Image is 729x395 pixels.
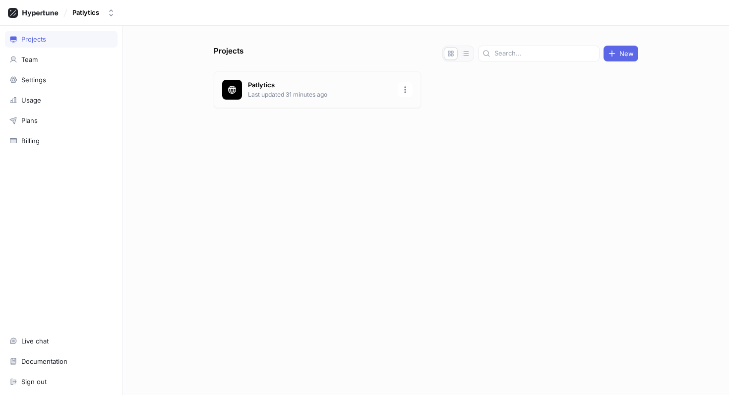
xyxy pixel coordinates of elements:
[5,31,118,48] a: Projects
[21,337,49,345] div: Live chat
[21,357,67,365] div: Documentation
[21,96,41,104] div: Usage
[21,116,38,124] div: Plans
[21,137,40,145] div: Billing
[248,90,392,99] p: Last updated 31 minutes ago
[68,4,119,21] button: Patlytics
[5,71,118,88] a: Settings
[5,112,118,129] a: Plans
[72,8,99,17] div: Patlytics
[21,378,47,386] div: Sign out
[21,35,46,43] div: Projects
[5,353,118,370] a: Documentation
[248,80,392,90] p: Patlytics
[21,56,38,63] div: Team
[5,51,118,68] a: Team
[5,132,118,149] a: Billing
[5,92,118,109] a: Usage
[214,46,243,61] p: Projects
[494,49,595,58] input: Search...
[21,76,46,84] div: Settings
[604,46,638,61] button: New
[619,51,634,56] span: New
